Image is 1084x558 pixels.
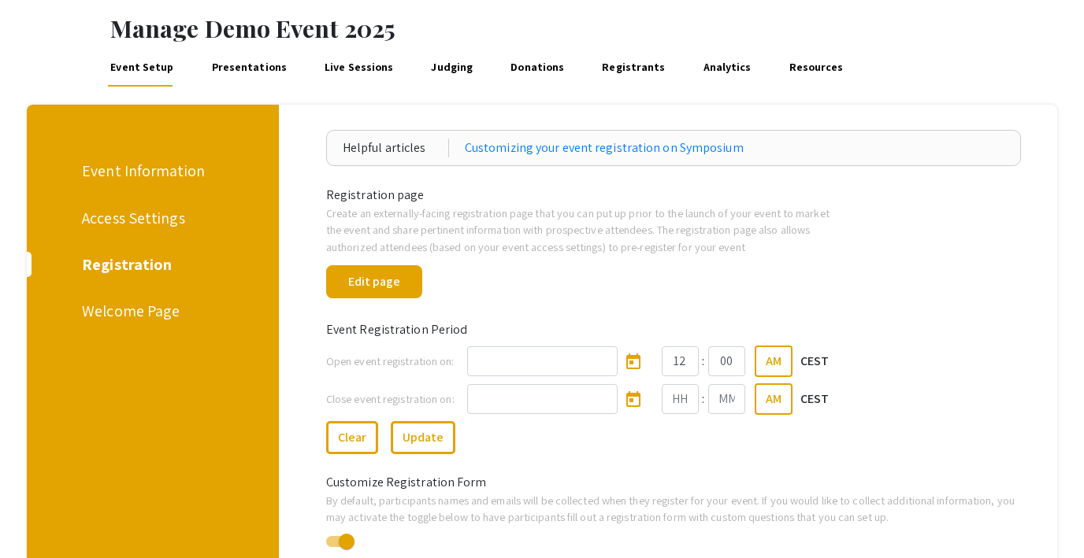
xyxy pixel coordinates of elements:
button: Open calendar [618,346,649,377]
a: Event Setup [108,49,176,87]
label: Close event registration on: [326,390,455,408]
div: Registration page [314,186,1034,205]
button: Clear [326,421,378,454]
button: Update [391,421,455,454]
a: Presentations [209,49,289,87]
button: AM [755,346,793,377]
button: Open calendar [618,383,649,415]
input: Minutes [708,346,745,376]
p: CEST [800,390,829,408]
p: Create an externally-facing registration page that you can put up prior to the launch of your eve... [326,205,841,256]
a: Resources [786,49,846,87]
div: Registration [82,253,218,276]
a: Analytics [700,49,754,87]
p: CEST [800,352,829,371]
p: By default, participants names and emails will be collected when they register for your event. If... [326,492,1022,526]
label: Open event registration on: [326,353,455,370]
input: Minutes [708,384,745,414]
a: Donations [508,49,567,87]
input: Hours [662,384,699,414]
a: Live Sessions [322,49,396,87]
h1: Manage Demo Event 2025 [110,14,1084,42]
div: Helpful articles [343,139,449,157]
a: Registrants [600,49,668,87]
button: Edit page [326,265,422,298]
div: Welcome Page [82,299,218,323]
div: Access Settings [82,206,218,230]
div: : [699,390,708,408]
a: Judging [429,49,476,87]
div: Event Registration Period [314,320,1034,339]
div: : [699,352,708,371]
a: Customizing your event registration on Symposium [465,139,744,157]
button: AM [755,383,793,415]
input: Hours [662,346,699,376]
iframe: Chat [12,487,67,546]
div: Event Information [82,159,218,183]
div: Customize Registration Form [314,473,1034,492]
